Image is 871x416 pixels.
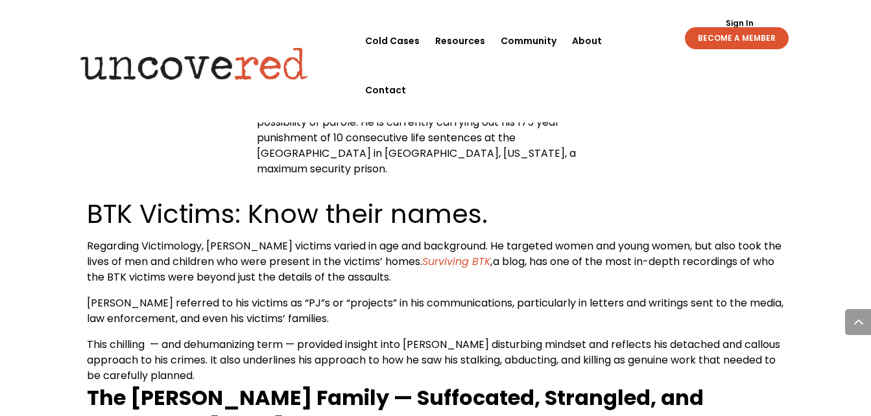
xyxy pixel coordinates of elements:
[491,254,493,269] span: ,
[69,38,319,89] img: Uncovered logo
[365,16,420,65] a: Cold Cases
[685,27,789,49] a: BECOME A MEMBER
[87,295,783,326] span: [PERSON_NAME] referred to his victims as “PJ”s or “projects” in his communications, particularly ...
[422,254,491,269] a: Surviving BTK
[572,16,602,65] a: About
[365,65,406,115] a: Contact
[87,238,782,269] span: Regarding Victimology, [PERSON_NAME] victims varied in age and background. He targeted women and ...
[501,16,556,65] a: Community
[719,19,761,27] a: Sign In
[87,337,780,383] span: This chilling — and dehumanizing term — provided insight into [PERSON_NAME] disturbing mindset an...
[87,196,488,232] span: BTK Victims: Know their names.
[257,84,606,176] span: [PERSON_NAME] pled guilty to 10 counts of first degree murder, and was sentenced to [MEDICAL_DATA...
[435,16,485,65] a: Resources
[87,254,774,284] span: a blog, has one of the most in-depth recordings of who the BTK victims were beyond just the detai...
